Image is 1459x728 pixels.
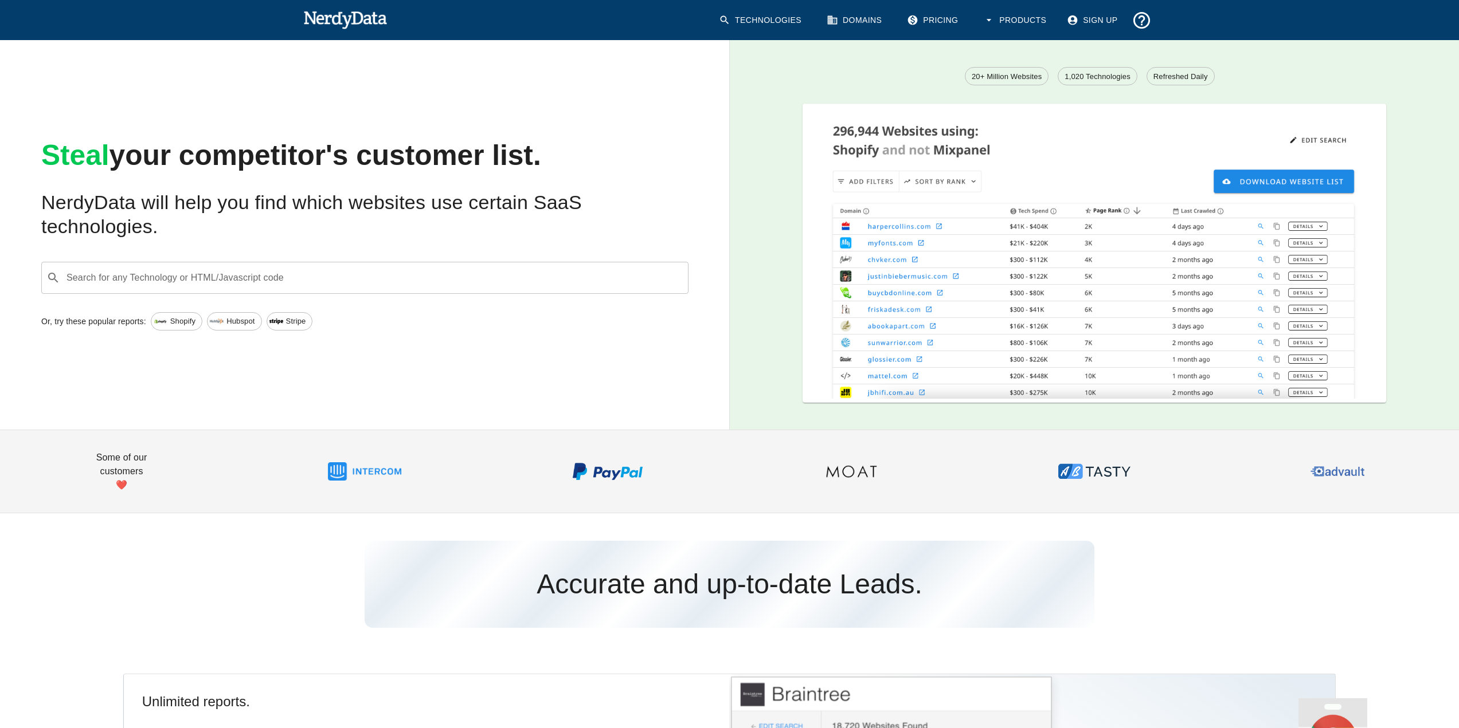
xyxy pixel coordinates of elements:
[1058,435,1131,508] img: ABTasty
[365,541,1094,628] h3: Accurate and up-to-date Leads.
[803,104,1386,398] img: A screenshot of a report showing the total number of websites using Shopify
[154,318,167,324] img: d513e568-ad32-44b5-b0c8-1b7d3fbe88a6.jpg
[965,71,1048,82] span: 20+ Million Websites
[151,312,202,330] a: Shopify
[280,316,312,327] span: Stripe
[41,191,689,239] h2: NerdyData will help you find which websites use certain SaaS technologies.
[965,67,1049,85] a: 20+ Million Websites
[303,8,388,31] img: NerdyData.com
[207,312,261,330] a: Hubspot
[210,314,224,328] img: a9e5c921-6753-4dd5-bbf1-d3e781a53414.jpg
[815,435,888,508] img: Moat
[900,6,967,35] a: Pricing
[220,316,261,327] span: Hubspot
[1301,435,1374,508] img: Advault
[41,316,146,327] p: Or, try these popular reports:
[41,139,689,172] h1: your competitor's customer list.
[1147,67,1215,85] a: Refreshed Daily
[1127,6,1156,35] button: Support and Documentation
[976,6,1055,35] button: Products
[269,314,283,328] img: e0da30f9-f622-4c97-93ff-29bdbb135f75.jpg
[328,435,401,508] img: Intercom
[712,6,811,35] a: Technologies
[1147,71,1214,82] span: Refreshed Daily
[164,316,202,327] span: Shopify
[1058,71,1137,82] span: 1,020 Technologies
[267,312,313,330] a: Stripe
[571,435,644,508] img: PayPal
[1060,6,1126,35] a: Sign Up
[820,6,891,35] a: Domains
[41,139,109,171] span: Steal
[1058,67,1137,85] a: 1,020 Technologies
